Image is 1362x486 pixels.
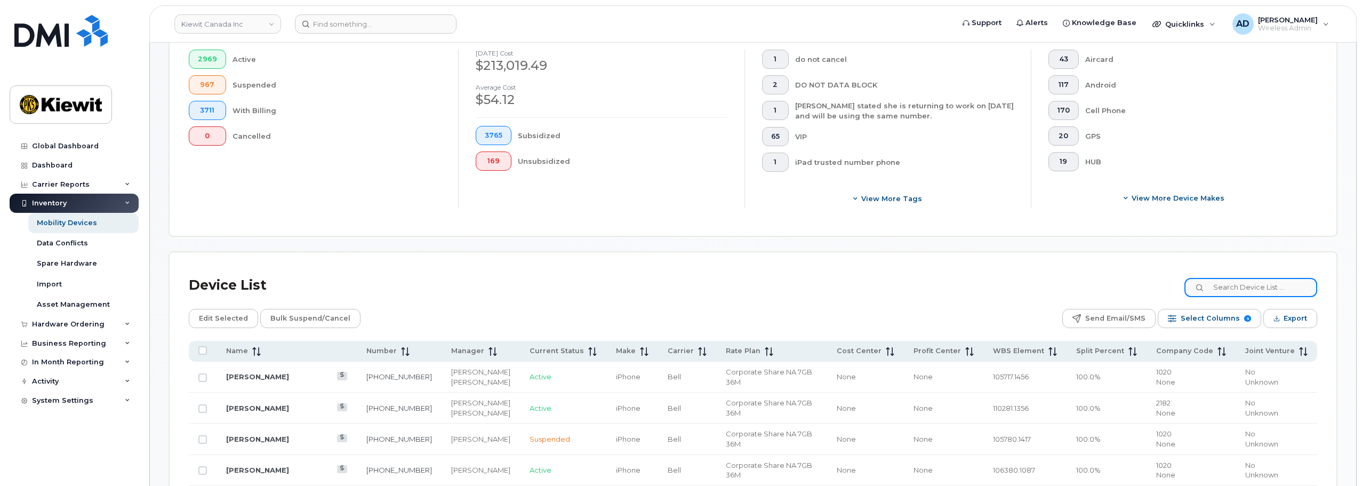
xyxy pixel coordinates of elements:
button: 1 [762,101,789,120]
span: 967 [198,81,217,89]
a: [PHONE_NUMBER] [366,466,432,474]
span: Active [530,404,551,412]
div: Active [233,50,442,69]
a: [PERSON_NAME] [226,404,289,412]
a: View Last Bill [337,434,347,442]
span: Unknown [1245,378,1278,386]
button: 1 [762,50,789,69]
span: 117 [1057,81,1070,89]
span: 1020 [1156,429,1172,438]
span: 9 [1244,315,1251,322]
div: [PERSON_NAME] [451,377,510,387]
h4: Average cost [476,84,727,91]
span: 100.0% [1076,372,1101,381]
a: Alerts [1009,12,1055,34]
span: Bell [668,404,681,412]
button: 169 [476,152,511,171]
button: 3711 [189,101,226,120]
span: Unknown [1245,471,1278,479]
span: Joint Venture [1245,346,1295,356]
span: Active [530,466,551,474]
button: 43 [1048,50,1079,69]
span: Unknown [1245,440,1278,448]
span: None [837,404,856,412]
a: Knowledge Base [1055,12,1144,34]
button: Bulk Suspend/Cancel [260,309,360,328]
a: [PHONE_NUMBER] [366,435,432,443]
div: Aircard [1085,50,1301,69]
span: 65 [771,132,780,141]
span: Carrier [668,346,694,356]
span: 1020 [1156,461,1172,469]
span: Profit Center [914,346,961,356]
span: 110281.1356 [993,404,1029,412]
span: Split Percent [1076,346,1124,356]
span: 169 [485,157,502,165]
div: [PERSON_NAME] [451,367,510,377]
input: Search Device List ... [1184,278,1317,297]
span: Company Code [1156,346,1213,356]
span: 100.0% [1076,466,1101,474]
div: [PERSON_NAME] [451,434,510,444]
input: Find something... [295,14,456,34]
span: 43 [1057,55,1070,63]
span: 1 [771,55,780,63]
span: None [914,372,933,381]
span: None [1156,409,1175,417]
button: 65 [762,127,789,146]
a: View Last Bill [337,403,347,411]
span: Corporate Share NA 7GB 36M [726,399,812,417]
iframe: Messenger Launcher [1316,440,1354,478]
div: Subsidized [518,126,728,145]
span: Select Columns [1181,310,1240,326]
div: [PERSON_NAME] [451,408,510,418]
span: Number [366,346,397,356]
span: 3765 [485,131,502,140]
button: 2 [762,75,789,94]
button: 2969 [189,50,226,69]
span: Bell [668,466,681,474]
button: 170 [1048,101,1079,120]
div: Cell Phone [1085,101,1301,120]
span: Support [972,18,1002,28]
div: Device List [189,272,267,299]
button: 967 [189,75,226,94]
span: No [1245,368,1255,376]
a: View Last Bill [337,465,347,473]
div: VIP [795,127,1014,146]
span: 19 [1057,157,1070,166]
span: 3711 [198,106,217,115]
button: 1 [762,153,789,172]
span: None [837,466,856,474]
span: 2 [771,81,780,89]
span: Current Status [530,346,584,356]
span: Quicklinks [1165,20,1204,28]
div: With Billing [233,101,442,120]
span: [PERSON_NAME] [1258,15,1318,24]
span: 105780.1417 [993,435,1031,443]
span: Corporate Share NA 7GB 36M [726,461,812,480]
div: GPS [1085,126,1301,146]
div: $54.12 [476,91,727,109]
span: None [914,404,933,412]
div: [PERSON_NAME] stated she is returning to work on [DATE] and will be using the same number. [795,101,1014,121]
button: Edit Selected [189,309,258,328]
span: View more tags [861,194,922,204]
span: None [1156,378,1175,386]
span: Alerts [1025,18,1048,28]
span: No [1245,429,1255,438]
span: Unknown [1245,409,1278,417]
span: 2969 [198,55,217,63]
div: Cancelled [233,126,442,146]
div: Android [1085,75,1301,94]
a: [PERSON_NAME] [226,372,289,381]
a: View Last Bill [337,372,347,380]
span: iPhone [616,404,640,412]
a: Support [955,12,1009,34]
h4: [DATE] cost [476,50,727,57]
span: Bell [668,435,681,443]
span: 20 [1057,132,1070,140]
span: 0 [198,132,217,140]
button: Select Columns 9 [1158,309,1261,328]
button: 0 [189,126,226,146]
